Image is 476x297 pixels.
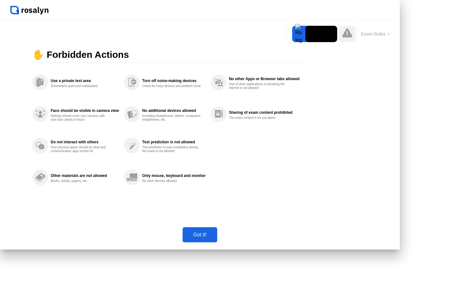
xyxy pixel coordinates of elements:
div: Turn off noise-making devices [142,79,206,83]
div: Text prediction is not allowed [142,140,206,144]
div: Books, scripts, papers, etc [51,179,110,183]
button: Exam Rules [359,31,393,37]
div: Face should be visible in camera view [51,108,119,113]
div: The exam content is for you alone [229,116,288,120]
div: Nothing should cover your camera, with your face clearly in focus [51,114,110,122]
div: Your physical space should be clear and communication apps turned off [51,146,110,153]
div: Text prediction or auto-completion during the exam is not allowed [142,146,202,153]
div: Somewhere quiet and undisturbed [51,84,110,88]
div: Sharing of exam content prohibited [229,110,299,115]
div: Check for noisy devices and ambient noise [142,84,202,88]
div: Only mouse, keyboard and monitor [142,173,206,178]
div: Use of other applications or browsing the internet is not allowed [229,82,288,90]
div: Got it! [184,232,215,238]
div: Use a private test area [51,79,119,83]
button: Got it! [183,227,217,242]
div: Including smartphones, tablets, computers, headphones, etc. [142,114,202,122]
div: No other Apps or Browser tabs allowed [229,77,299,81]
div: ✋ Forbidden Actions [32,47,301,63]
div: No other devices allowed [142,179,202,183]
div: No additional devices allowed [142,108,206,113]
div: Other materials are not allowed [51,173,119,178]
div: Do not interact with others [51,140,119,144]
